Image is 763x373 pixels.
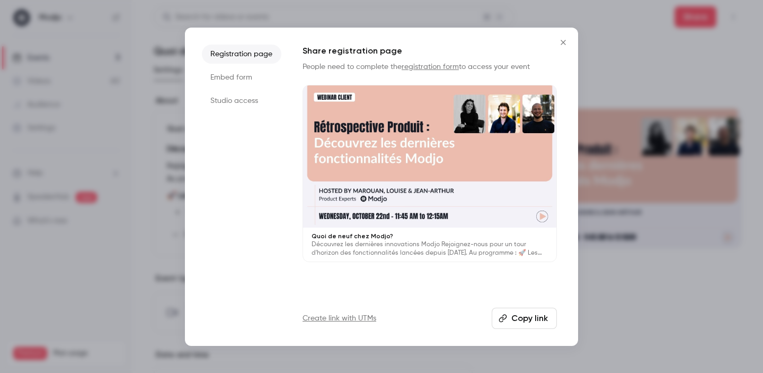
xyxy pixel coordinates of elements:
a: registration form [402,63,459,71]
button: Copy link [492,308,557,329]
li: Embed form [202,68,281,87]
li: Registration page [202,45,281,64]
h1: Share registration page [303,45,557,57]
p: People need to complete the to access your event [303,62,557,72]
a: Quoi de neuf chez Modjo?Découvrez les dernières innovations Modjo Rejoignez-nous pour un tour d'h... [303,85,557,263]
a: Create link with UTMs [303,313,376,324]
button: Close [553,32,574,53]
p: Quoi de neuf chez Modjo? [312,232,548,240]
li: Studio access [202,91,281,110]
p: Découvrez les dernières innovations Modjo Rejoignez-nous pour un tour d'horizon des fonctionnalit... [312,240,548,257]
